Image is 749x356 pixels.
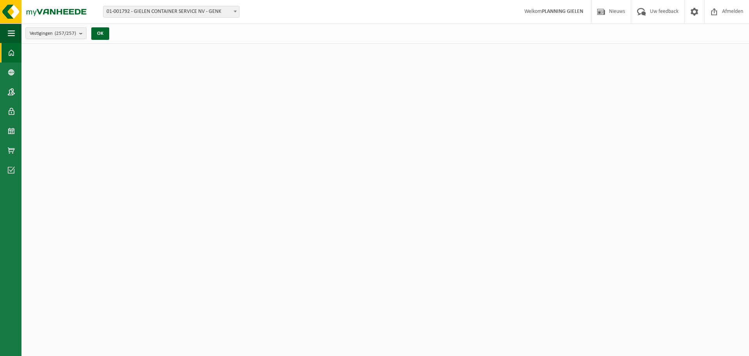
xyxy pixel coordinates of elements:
button: Vestigingen(257/257) [25,27,87,39]
span: 01-001792 - GIELEN CONTAINER SERVICE NV - GENK [103,6,240,18]
span: Vestigingen [30,28,76,39]
iframe: chat widget [4,339,130,356]
span: 01-001792 - GIELEN CONTAINER SERVICE NV - GENK [103,6,239,17]
strong: PLANNING GIELEN [542,9,583,14]
button: OK [91,27,109,40]
count: (257/257) [55,31,76,36]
